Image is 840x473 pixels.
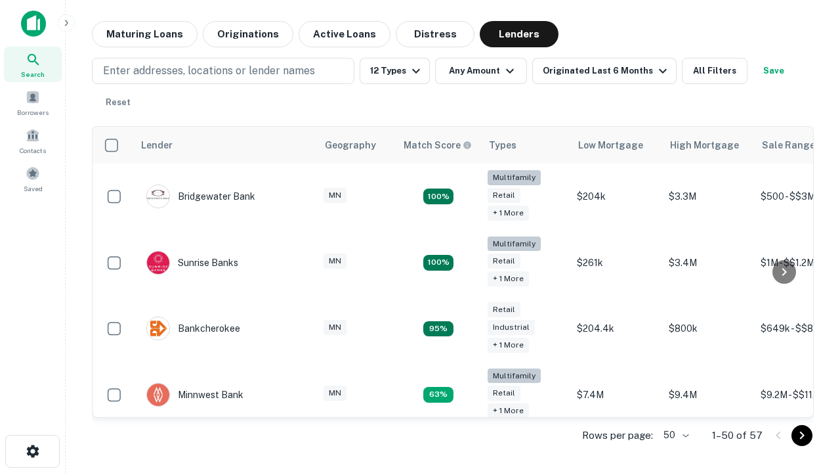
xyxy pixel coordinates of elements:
img: picture [147,252,169,274]
p: Enter addresses, locations or lender names [103,63,315,79]
div: + 1 more [488,206,529,221]
div: Bankcherokee [146,317,240,340]
div: Multifamily [488,236,541,252]
td: $9.4M [662,362,754,428]
td: $3.4M [662,230,754,296]
button: Lenders [480,21,558,47]
div: Sunrise Banks [146,251,238,275]
button: 12 Types [360,58,430,84]
div: Industrial [488,320,535,335]
img: capitalize-icon.png [21,11,46,37]
a: Search [4,47,62,82]
th: High Mortgage [662,127,754,164]
button: Reset [97,89,139,116]
button: Maturing Loans [92,21,198,47]
a: Saved [4,161,62,196]
th: Geography [317,127,396,164]
span: Contacts [20,145,46,156]
div: Minnwest Bank [146,383,243,407]
div: Retail [488,302,520,317]
div: Capitalize uses an advanced AI algorithm to match your search with the best lender. The match sco... [404,138,472,152]
span: Borrowers [17,107,49,118]
button: Enter addresses, locations or lender names [92,58,354,84]
div: MN [324,254,346,269]
div: MN [324,188,346,203]
h6: Match Score [404,138,469,152]
button: Any Amount [435,58,527,84]
div: Matching Properties: 11, hasApolloMatch: undefined [423,255,453,271]
div: Lender [141,137,173,153]
div: Bridgewater Bank [146,185,255,208]
button: Originations [203,21,293,47]
td: $204k [570,164,662,230]
img: picture [147,185,169,208]
th: Low Mortgage [570,127,662,164]
div: MN [324,386,346,401]
div: + 1 more [488,338,529,353]
th: Lender [133,127,317,164]
div: Types [489,137,516,153]
div: Retail [488,188,520,203]
div: Low Mortgage [578,137,643,153]
div: Multifamily [488,170,541,185]
div: + 1 more [488,271,529,286]
button: All Filters [682,58,747,84]
button: Active Loans [299,21,390,47]
button: Distress [396,21,474,47]
td: $204.4k [570,296,662,362]
button: Originated Last 6 Months [532,58,677,84]
button: Save your search to get updates of matches that match your search criteria. [753,58,795,84]
img: picture [147,384,169,406]
a: Borrowers [4,85,62,120]
th: Types [481,127,570,164]
td: $800k [662,296,754,362]
p: 1–50 of 57 [712,428,763,443]
button: Go to next page [791,425,812,446]
a: Contacts [4,123,62,158]
td: $3.3M [662,164,754,230]
div: Sale Range [762,137,815,153]
span: Saved [24,183,43,194]
div: Matching Properties: 9, hasApolloMatch: undefined [423,321,453,337]
div: Retail [488,386,520,401]
th: Capitalize uses an advanced AI algorithm to match your search with the best lender. The match sco... [396,127,481,164]
span: Search [21,69,45,79]
div: Originated Last 6 Months [543,63,671,79]
div: Matching Properties: 17, hasApolloMatch: undefined [423,189,453,204]
div: 50 [658,426,691,445]
div: MN [324,320,346,335]
div: Geography [325,137,376,153]
div: + 1 more [488,403,529,418]
td: $7.4M [570,362,662,428]
div: Multifamily [488,369,541,384]
div: Matching Properties: 6, hasApolloMatch: undefined [423,387,453,403]
td: $261k [570,230,662,296]
div: High Mortgage [670,137,739,153]
p: Rows per page: [582,428,653,443]
div: Retail [488,254,520,269]
img: picture [147,317,169,340]
iframe: Chat Widget [774,368,840,431]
